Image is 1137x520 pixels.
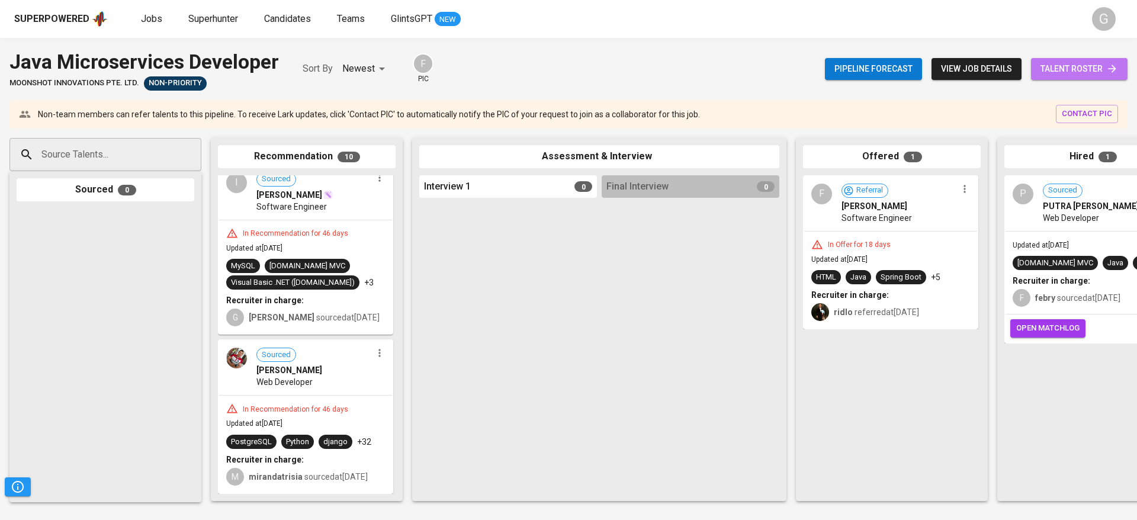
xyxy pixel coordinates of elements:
div: [DOMAIN_NAME] MVC [1017,258,1093,269]
button: Pipeline forecast [825,58,922,80]
button: open matchlog [1010,319,1085,338]
div: Sourced[PERSON_NAME]Web DeveloperIn Recommendation for 46 daysUpdated at[DATE]PostgreSQLPythondja... [218,339,393,494]
span: sourced at [DATE] [249,313,380,322]
img: c54d7c9c3046a6fb06294252bedb22f1.png [226,348,247,368]
div: MySQL [231,261,255,272]
img: ridlo@glints.com [811,303,829,321]
div: Newest [342,58,389,80]
span: 1 [1099,152,1117,162]
div: In Recommendation for 46 days [238,405,353,415]
a: Teams [337,12,367,27]
img: magic_wand.svg [323,190,333,200]
div: HTML [816,272,836,283]
span: Web Developer [1043,212,1099,224]
a: talent roster [1031,58,1128,80]
b: febry [1035,293,1055,303]
div: Superpowered [14,12,89,26]
span: 0 [118,185,136,195]
span: Superhunter [188,13,238,24]
p: Newest [342,62,375,76]
span: Updated at [DATE] [226,419,282,428]
b: Recruiter in charge: [226,455,304,464]
div: Offered [803,145,981,168]
div: Java [1107,258,1123,269]
span: Pipeline forecast [834,62,913,76]
span: Teams [337,13,365,24]
p: Sort By [303,62,333,76]
span: Final Interview [606,180,669,194]
button: Pipeline Triggers [5,477,31,496]
div: pic [413,53,433,84]
div: In Offer for 18 days [823,240,895,250]
span: Candidates [264,13,311,24]
b: Recruiter in charge: [226,296,304,305]
span: Non-Priority [144,78,207,89]
b: Recruiter in charge: [811,290,889,300]
span: 0 [757,181,775,192]
span: Software Engineer [256,201,327,213]
span: Sourced [257,174,296,185]
span: Interview 1 [424,180,471,194]
a: Superpoweredapp logo [14,10,108,28]
div: F [413,53,433,74]
button: Open [195,153,197,156]
div: Recommendation [218,145,396,168]
span: view job details [941,62,1012,76]
a: Jobs [141,12,165,27]
div: django [323,436,348,448]
span: GlintsGPT [391,13,432,24]
b: [PERSON_NAME] [249,313,314,322]
div: Spring Boot [881,272,921,283]
b: ridlo [834,307,853,317]
div: Assessment & Interview [419,145,779,168]
div: Java Microservices Developer [9,47,279,76]
span: sourced at [DATE] [249,472,368,482]
div: F [811,184,832,204]
div: G [1092,7,1116,31]
div: Python [286,436,309,448]
p: +32 [357,436,371,448]
button: view job details [932,58,1022,80]
div: Sourced [17,178,194,201]
span: Updated at [DATE] [811,255,868,264]
div: ISourced[PERSON_NAME]Software EngineerIn Recommendation for 46 daysUpdated at[DATE]MySQL[DOMAIN_N... [218,164,393,335]
div: G [226,309,244,326]
p: +3 [364,277,374,288]
div: I [226,172,247,193]
div: M [226,468,244,486]
div: P [1013,184,1033,204]
div: Visual Basic .NET ([DOMAIN_NAME]) [231,277,355,288]
div: Hiring on Hold [144,76,207,91]
span: 10 [338,152,360,162]
span: talent roster [1040,62,1118,76]
span: [PERSON_NAME] [841,200,907,212]
span: sourced at [DATE] [1035,293,1120,303]
p: Non-team members can refer talents to this pipeline. To receive Lark updates, click 'Contact PIC'... [38,108,700,120]
span: [PERSON_NAME] [256,364,322,376]
a: Candidates [264,12,313,27]
span: Software Engineer [841,212,912,224]
img: app logo [92,10,108,28]
div: FReferral[PERSON_NAME]Software EngineerIn Offer for 18 daysUpdated at[DATE]HTMLJavaSpring Boot+5R... [803,175,978,330]
div: PostgreSQL [231,436,272,448]
span: NEW [435,14,461,25]
a: GlintsGPT NEW [391,12,461,27]
span: Web Developer [256,376,313,388]
span: Jobs [141,13,162,24]
span: Updated at [DATE] [1013,241,1069,249]
span: Updated at [DATE] [226,244,282,252]
span: [PERSON_NAME] [256,189,322,201]
a: Superhunter [188,12,240,27]
div: In Recommendation for 46 days [238,229,353,239]
span: Referral [852,185,888,196]
span: open matchlog [1016,322,1080,335]
button: contact pic [1056,105,1118,123]
span: Sourced [1043,185,1082,196]
b: Recruiter in charge: [1013,276,1090,285]
span: Sourced [257,349,296,361]
span: Moonshot Innovations Pte. Ltd. [9,78,139,89]
b: mirandatrisia [249,472,303,482]
span: 1 [904,152,922,162]
div: Java [850,272,866,283]
span: 0 [574,181,592,192]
